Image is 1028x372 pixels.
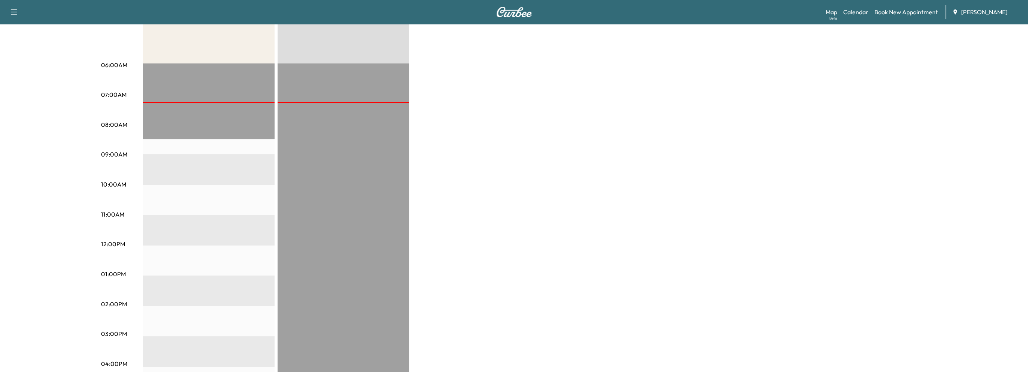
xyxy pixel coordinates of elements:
[101,300,127,309] p: 02:00PM
[496,7,532,17] img: Curbee Logo
[101,359,127,368] p: 04:00PM
[101,210,124,219] p: 11:00AM
[961,8,1007,17] span: [PERSON_NAME]
[826,8,837,17] a: MapBeta
[101,239,125,249] p: 12:00PM
[101,329,127,338] p: 03:00PM
[829,15,837,21] div: Beta
[101,120,127,129] p: 08:00AM
[101,90,127,99] p: 07:00AM
[101,180,126,189] p: 10:00AM
[101,270,126,279] p: 01:00PM
[101,60,127,69] p: 06:00AM
[843,8,868,17] a: Calendar
[874,8,938,17] a: Book New Appointment
[101,150,127,159] p: 09:00AM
